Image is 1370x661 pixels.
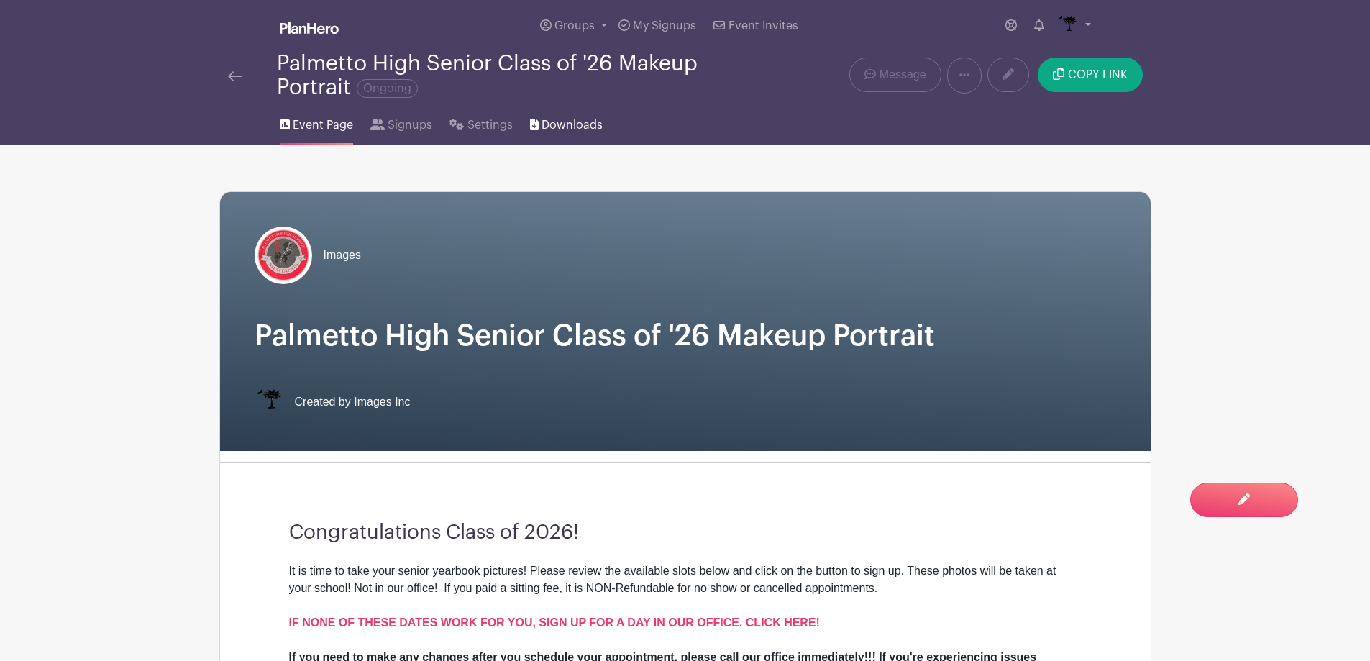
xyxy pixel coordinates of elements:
img: IMAGES%20logo%20transparenT%20PNG%20s.png [255,388,283,416]
span: Created by Images Inc [295,393,411,411]
a: Event Page [280,99,353,145]
span: Message [880,66,926,83]
span: Downloads [542,117,603,134]
a: Downloads [530,99,603,145]
img: back-arrow-29a5d9b10d5bd6ae65dc969a981735edf675c4d7a1fe02e03b50dbd4ba3cdb55.svg [228,71,242,81]
a: IF NONE OF THESE DATES WORK FOR YOU, SIGN UP FOR A DAY IN OUR OFFICE. CLICK HERE! [289,616,820,629]
div: It is time to take your senior yearbook pictures! Please review the available slots below and cli... [289,562,1082,649]
span: Event Invites [729,20,798,32]
a: Settings [449,99,512,145]
span: My Signups [633,20,696,32]
a: Signups [370,99,432,145]
h3: Congratulations Class of 2026! [289,521,1082,545]
span: Groups [554,20,595,32]
span: Settings [467,117,513,134]
img: IMAGES%20logo%20transparenT%20PNG%20s.png [1056,14,1079,37]
a: Message [849,58,941,92]
span: Images [324,247,361,264]
span: Signups [388,117,432,134]
span: Event Page [293,117,353,134]
span: Ongoing [357,79,418,98]
h1: Palmetto High Senior Class of '26 Makeup Portrait [255,319,1116,353]
div: Palmetto High Senior Class of '26 Makeup Portrait [277,52,743,99]
button: COPY LINK [1038,58,1142,92]
span: COPY LINK [1068,69,1128,81]
img: Palmetto.jpg [255,227,312,284]
img: logo_white-6c42ec7e38ccf1d336a20a19083b03d10ae64f83f12c07503d8b9e83406b4c7d.svg [280,22,339,34]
